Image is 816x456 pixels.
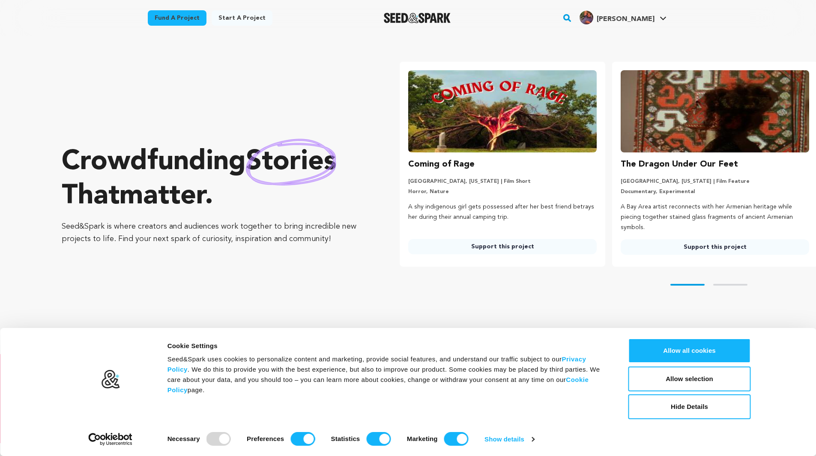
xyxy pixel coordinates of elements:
[621,188,809,195] p: Documentary, Experimental
[580,11,593,24] img: e4c9e9f1e4653a8c.jpg
[384,13,451,23] img: Seed&Spark Logo Dark Mode
[621,239,809,255] a: Support this project
[73,433,148,446] a: Usercentrics Cookiebot - opens in a new window
[408,239,597,254] a: Support this project
[101,370,120,389] img: logo
[408,70,597,152] img: Coming of Rage image
[628,394,751,419] button: Hide Details
[408,202,597,223] p: A shy indigenous girl gets possessed after her best friend betrays her during their annual campin...
[628,338,751,363] button: Allow all cookies
[408,158,475,171] h3: Coming of Rage
[148,10,206,26] a: Fund a project
[247,435,284,442] strong: Preferences
[621,178,809,185] p: [GEOGRAPHIC_DATA], [US_STATE] | Film Feature
[578,9,668,24] a: Devin M.'s Profile
[62,221,365,245] p: Seed&Spark is where creators and audiences work together to bring incredible new projects to life...
[408,178,597,185] p: [GEOGRAPHIC_DATA], [US_STATE] | Film Short
[62,145,365,214] p: Crowdfunding that .
[621,202,809,232] p: A Bay Area artist reconnects with her Armenian heritage while piecing together stained glass frag...
[212,10,272,26] a: Start a project
[408,188,597,195] p: Horror, Nature
[167,341,609,351] div: Cookie Settings
[628,367,751,391] button: Allow selection
[384,13,451,23] a: Seed&Spark Homepage
[407,435,438,442] strong: Marketing
[578,9,668,27] span: Devin M.'s Profile
[621,158,738,171] h3: The Dragon Under Our Feet
[597,16,655,23] span: [PERSON_NAME]
[331,435,360,442] strong: Statistics
[484,433,534,446] a: Show details
[621,70,809,152] img: The Dragon Under Our Feet image
[167,435,200,442] strong: Necessary
[120,183,205,210] span: matter
[167,354,609,395] div: Seed&Spark uses cookies to personalize content and marketing, provide social features, and unders...
[246,139,336,185] img: hand sketched image
[580,11,655,24] div: Devin M.'s Profile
